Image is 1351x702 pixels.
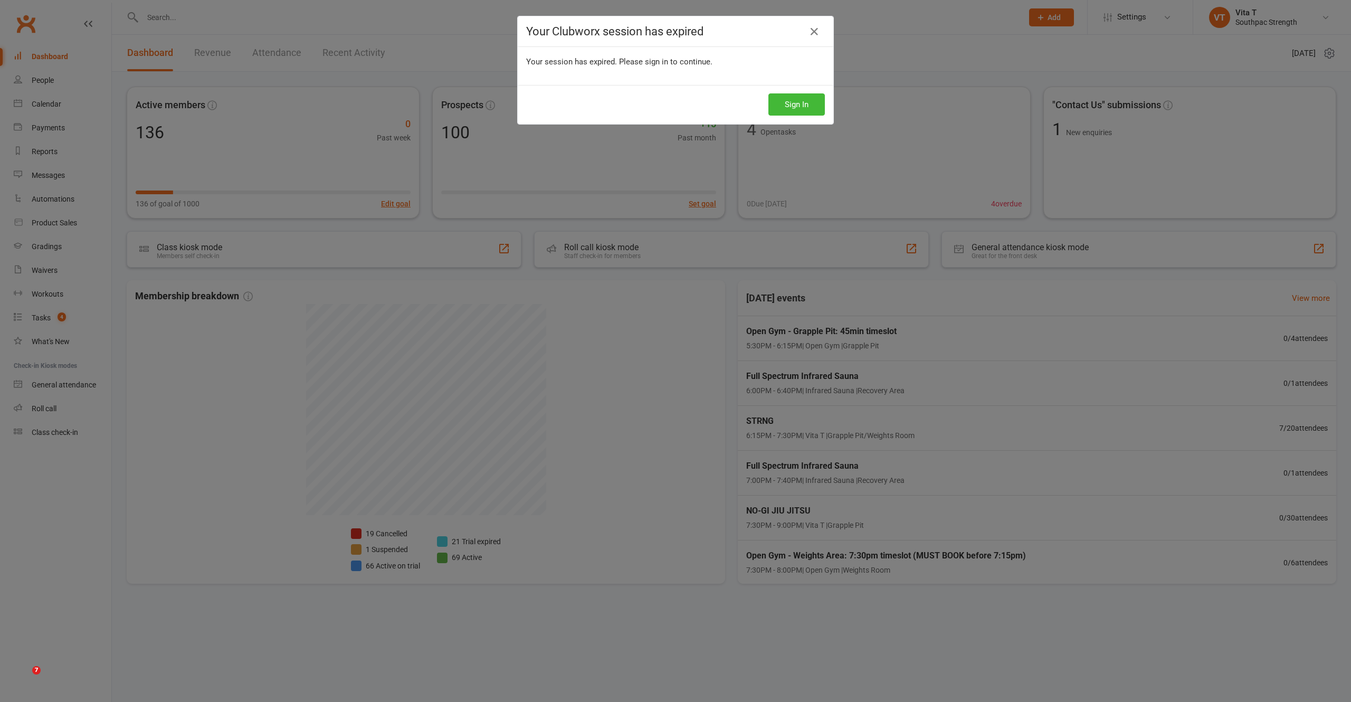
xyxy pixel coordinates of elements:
[806,23,823,40] a: Close
[11,666,36,691] iframe: Intercom live chat
[526,25,825,38] h4: Your Clubworx session has expired
[526,57,712,67] span: Your session has expired. Please sign in to continue.
[768,93,825,116] button: Sign In
[32,666,41,675] span: 7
